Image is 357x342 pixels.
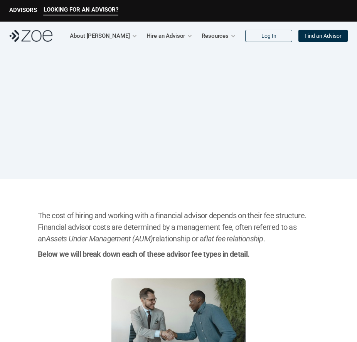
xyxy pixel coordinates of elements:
a: Find an Advisor [298,30,348,42]
h2: Below we will break down each of these advisor fee types in detail. [38,248,319,260]
h1: How Much Does a Financial Advisor Cost? [63,89,294,140]
a: Log In [245,30,292,42]
h2: The cost of hiring and working with a financial advisor depends on their fee structure. Financial... [38,210,319,244]
p: LOOKING FOR AN ADVISOR? [44,6,118,13]
em: Assets Under Management (AUM) [46,234,153,243]
p: ADVISORS [9,7,37,13]
p: Hire an Advisor [147,30,185,42]
p: Resources [202,30,229,42]
em: flat fee relationship [204,234,263,243]
p: Log In [261,33,276,39]
p: About [PERSON_NAME] [70,30,130,42]
p: Find an Advisor [305,33,342,39]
